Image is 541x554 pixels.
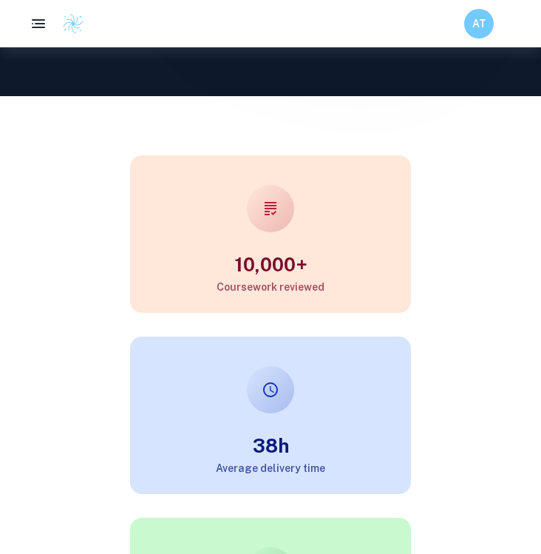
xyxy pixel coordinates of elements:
[62,13,84,35] img: Clastify logo
[130,431,411,460] h3: 38h
[130,460,411,476] h6: Average delivery time
[130,279,411,295] h6: Coursework reviewed
[464,9,494,38] button: AT
[130,250,411,279] h3: 10,000+
[53,13,84,35] a: Clastify logo
[471,16,488,32] h6: AT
